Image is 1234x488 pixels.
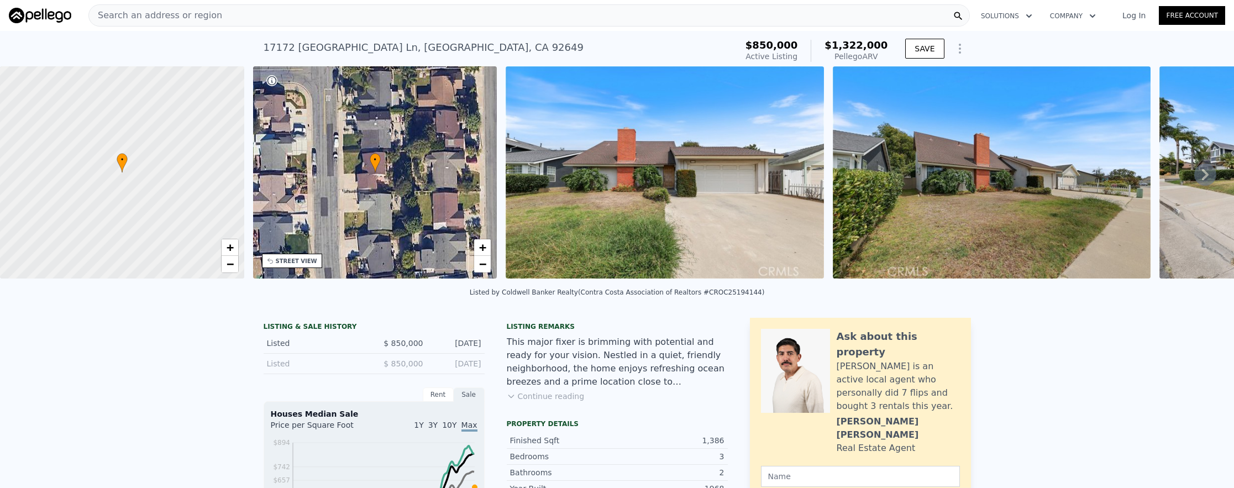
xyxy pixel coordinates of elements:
button: Company [1041,6,1105,26]
button: SAVE [905,39,944,59]
div: Bathrooms [510,467,617,478]
tspan: $742 [273,463,290,471]
a: Zoom in [474,239,491,256]
span: Active Listing [745,52,797,61]
a: Log In [1109,10,1159,21]
span: 10Y [442,421,456,429]
a: Zoom in [222,239,238,256]
div: STREET VIEW [276,257,317,265]
div: This major fixer is brimming with potential and ready for your vision. Nestled in a quiet, friend... [507,335,728,389]
span: $ 850,000 [384,339,423,348]
span: Search an address or region [89,9,222,22]
div: Price per Square Foot [271,419,374,437]
span: 1Y [414,421,423,429]
div: [PERSON_NAME] [PERSON_NAME] [837,415,960,442]
div: Listed [267,338,365,349]
a: Zoom out [474,256,491,272]
div: LISTING & SALE HISTORY [264,322,485,333]
div: Listed [267,358,365,369]
img: Pellego [9,8,71,23]
div: Ask about this property [837,329,960,360]
span: $1,322,000 [825,39,888,51]
a: Free Account [1159,6,1225,25]
button: Continue reading [507,391,585,402]
div: 17172 [GEOGRAPHIC_DATA] Ln , [GEOGRAPHIC_DATA] , CA 92649 [264,40,584,55]
div: [PERSON_NAME] is an active local agent who personally did 7 flips and bought 3 rentals this year. [837,360,960,413]
span: + [226,240,233,254]
button: Show Options [949,38,971,60]
div: 3 [617,451,724,462]
span: $850,000 [745,39,798,51]
span: • [370,155,381,165]
div: Pellego ARV [825,51,888,62]
tspan: $657 [273,476,290,484]
div: Property details [507,419,728,428]
div: • [117,153,128,172]
img: Sale: 167599896 Parcel: 63499817 [833,66,1151,279]
button: Solutions [972,6,1041,26]
span: − [479,257,486,271]
div: [DATE] [432,358,481,369]
div: 2 [617,467,724,478]
div: Listed by Coldwell Banker Realty (Contra Costa Association of Realtors #CROC25194144) [470,288,765,296]
tspan: $894 [273,439,290,447]
span: • [117,155,128,165]
div: [DATE] [432,338,481,349]
div: Finished Sqft [510,435,617,446]
img: Sale: 167599896 Parcel: 63499817 [506,66,824,279]
div: Bedrooms [510,451,617,462]
span: Max [461,421,477,432]
div: Listing remarks [507,322,728,331]
div: Rent [423,387,454,402]
span: $ 850,000 [384,359,423,368]
div: • [370,153,381,172]
div: Houses Median Sale [271,408,477,419]
input: Name [761,466,960,487]
span: 3Y [428,421,438,429]
span: + [479,240,486,254]
span: − [226,257,233,271]
div: 1,386 [617,435,724,446]
div: Real Estate Agent [837,442,916,455]
a: Zoom out [222,256,238,272]
div: Sale [454,387,485,402]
